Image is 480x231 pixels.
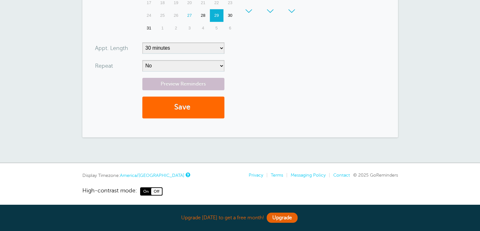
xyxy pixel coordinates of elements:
div: 02 [241,4,257,17]
a: Terms [271,172,283,178]
div: 5 [210,22,223,34]
div: 26 [169,9,183,22]
span: Off [151,188,162,195]
label: Appt. Length [95,45,128,51]
div: Today, Wednesday, August 27 [183,9,196,22]
div: Upgrade [DATE] to get a free month! [82,211,398,225]
div: Tuesday, September 2 [169,22,183,34]
div: Display Timezone: [82,172,189,178]
a: This is the timezone being used to display dates and times to you on this device. Click the timez... [186,173,189,177]
a: Messaging Policy [291,172,326,178]
div: 30 [263,4,278,17]
div: 27 [183,9,196,22]
div: 29 [210,9,223,22]
div: Tuesday, August 26 [169,9,183,22]
a: Contact [333,172,350,178]
div: 25 [156,9,169,22]
div: 6 [223,22,237,34]
div: 30 [223,9,237,22]
a: Preview Reminders [142,78,224,90]
div: Sunday, August 24 [142,9,156,22]
div: Saturday, September 6 [223,22,237,34]
div: Friday, September 5 [210,22,223,34]
div: 31 [142,22,156,34]
span: © 2025 GoReminders [353,172,398,178]
label: Repeat [95,63,113,69]
div: Friday, August 29 [210,9,223,22]
li: | [263,172,268,178]
div: 28 [196,9,210,22]
div: Wednesday, September 3 [183,22,196,34]
span: On [141,188,151,195]
div: 1 [156,22,169,34]
li: | [283,172,287,178]
div: Monday, August 25 [156,9,169,22]
div: 3 [183,22,196,34]
a: Upgrade [267,213,298,223]
div: Sunday, August 31 [142,22,156,34]
div: 4 [196,22,210,34]
a: America/[GEOGRAPHIC_DATA] [120,173,184,178]
div: 24 [142,9,156,22]
div: 2 [169,22,183,34]
div: Thursday, September 4 [196,22,210,34]
button: Save [142,97,224,118]
div: Saturday, August 30 [223,9,237,22]
a: Privacy [249,172,263,178]
li: | [326,172,330,178]
a: High-contrast mode: On Off [82,187,398,196]
span: High-contrast mode: [82,187,137,196]
div: Monday, September 1 [156,22,169,34]
div: Thursday, August 28 [196,9,210,22]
